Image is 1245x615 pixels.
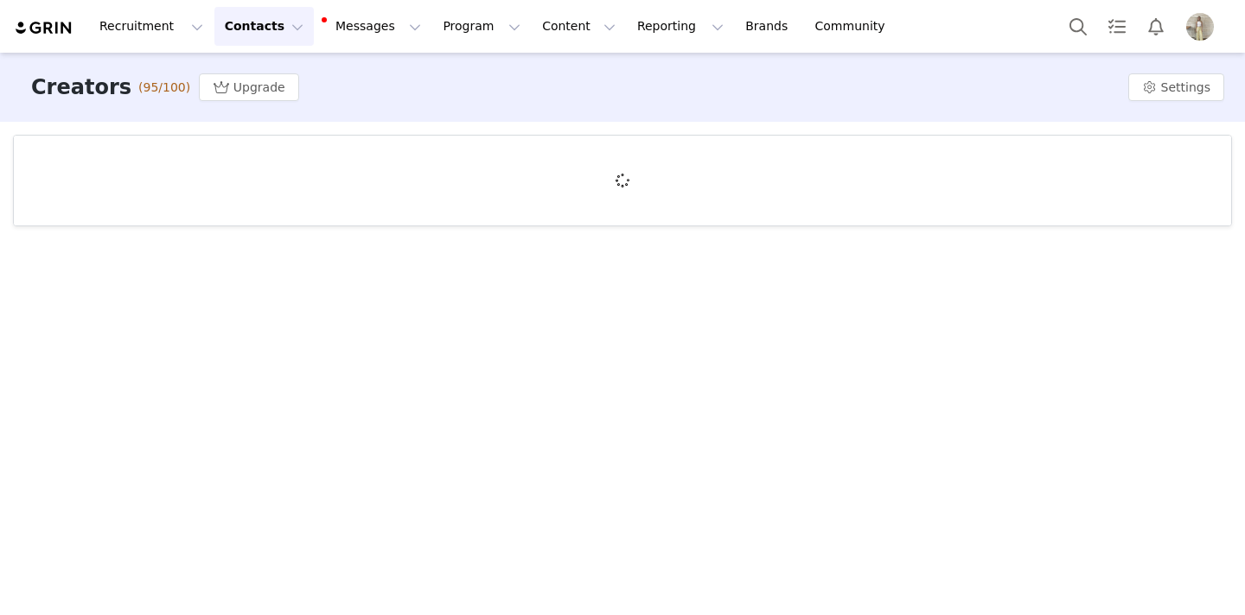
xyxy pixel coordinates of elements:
[1186,13,1214,41] img: e68b206c-8001-4c45-946a-86e832f9574f.png
[14,20,74,36] img: grin logo
[89,7,214,46] button: Recruitment
[532,7,626,46] button: Content
[214,7,314,46] button: Contacts
[1059,7,1097,46] button: Search
[315,7,431,46] button: Messages
[1128,73,1224,101] button: Settings
[199,73,299,101] button: Upgrade
[805,7,903,46] a: Community
[1137,7,1175,46] button: Notifications
[432,7,531,46] button: Program
[1098,7,1136,46] a: Tasks
[627,7,734,46] button: Reporting
[31,72,131,103] h3: Creators
[1176,13,1231,41] button: Profile
[735,7,803,46] a: Brands
[138,79,190,97] span: (95/100)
